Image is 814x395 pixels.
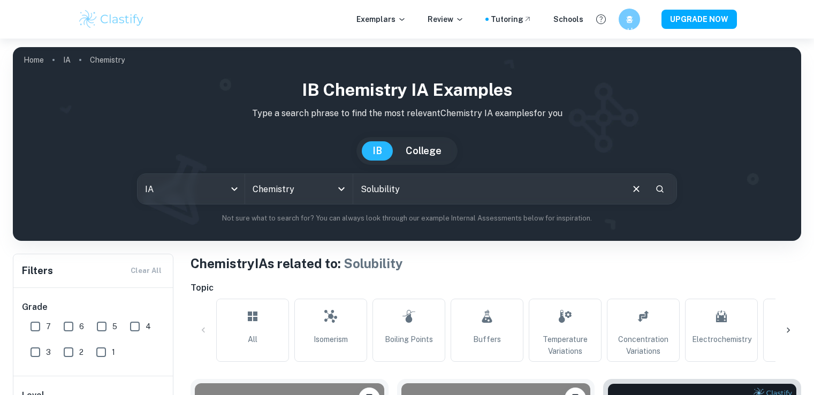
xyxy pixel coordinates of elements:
[79,346,83,358] span: 2
[491,13,532,25] a: Tutoring
[146,321,151,332] span: 4
[138,174,245,204] div: IA
[24,52,44,67] a: Home
[21,107,793,120] p: Type a search phrase to find the most relevant Chemistry IA examples for you
[22,301,165,314] h6: Grade
[619,9,640,30] button: 홍서
[362,141,393,161] button: IB
[22,263,53,278] h6: Filters
[534,333,597,357] span: Temperature Variations
[78,9,146,30] img: Clastify logo
[395,141,452,161] button: College
[46,346,51,358] span: 3
[661,10,737,29] button: UPGRADE NOW
[13,47,801,241] img: profile cover
[334,181,349,196] button: Open
[248,333,257,345] span: All
[46,321,51,332] span: 7
[314,333,348,345] span: Isomerism
[553,13,583,25] a: Schools
[651,180,669,198] button: Search
[353,174,622,204] input: E.g. enthalpy of combustion, Winkler method, phosphate and temperature...
[428,13,464,25] p: Review
[112,346,115,358] span: 1
[692,333,751,345] span: Electrochemistry
[90,54,125,66] p: Chemistry
[626,179,646,199] button: Clear
[191,254,801,273] h1: Chemistry IAs related to:
[112,321,117,332] span: 5
[344,256,403,271] span: Solubility
[63,52,71,67] a: IA
[385,333,433,345] span: Boiling Points
[356,13,406,25] p: Exemplars
[473,333,501,345] span: Buffers
[21,77,793,103] h1: IB Chemistry IA examples
[191,282,801,294] h6: Topic
[623,13,635,25] h6: 홍서
[592,10,610,28] button: Help and Feedback
[79,321,84,332] span: 6
[612,333,675,357] span: Concentration Variations
[21,213,793,224] p: Not sure what to search for? You can always look through our example Internal Assessments below f...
